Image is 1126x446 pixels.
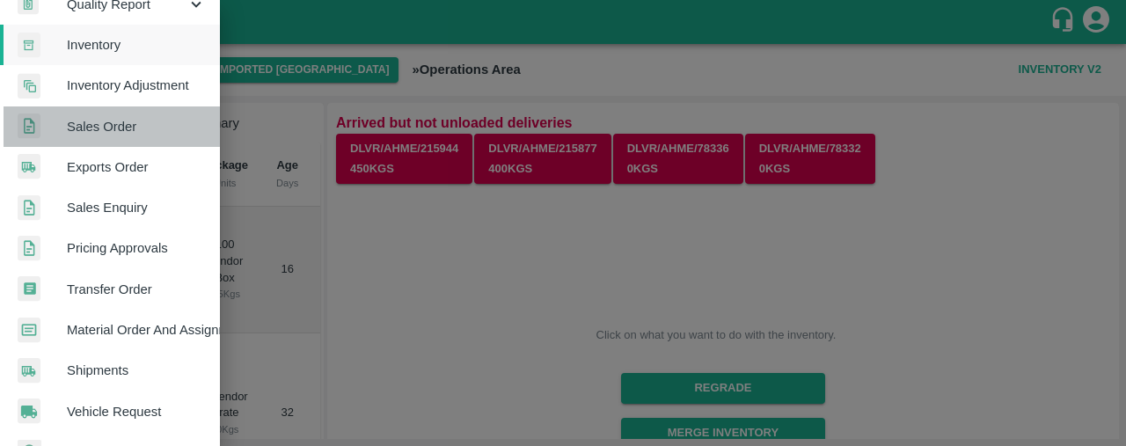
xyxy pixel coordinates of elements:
span: Sales Order [67,117,206,136]
img: sales [18,195,40,221]
img: vehicle [18,398,40,424]
img: centralMaterial [18,318,40,343]
img: shipments [18,154,40,179]
span: Pricing Approvals [67,238,206,258]
span: Shipments [67,361,206,380]
span: Vehicle Request [67,402,206,421]
img: sales [18,113,40,139]
span: Inventory [67,35,206,55]
span: Sales Enquiry [67,198,206,217]
img: sales [18,236,40,261]
img: inventory [18,73,40,99]
img: shipments [18,358,40,384]
img: whTransfer [18,276,40,302]
span: Material Order And Assignment [67,320,206,340]
img: whInventory [18,33,40,58]
span: Inventory Adjustment [67,76,206,95]
span: Transfer Order [67,280,206,299]
span: Exports Order [67,157,206,177]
